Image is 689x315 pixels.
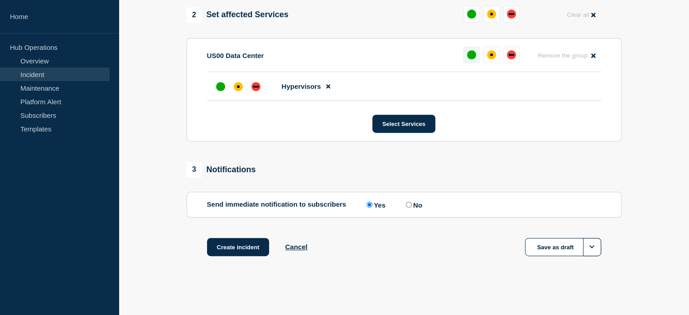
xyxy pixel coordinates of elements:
[187,162,256,177] div: Notifications
[282,82,321,90] span: Hypervisors
[216,82,225,91] div: up
[538,52,588,59] span: Remove the group
[532,47,601,64] button: Remove the group
[467,10,476,19] div: up
[207,52,264,59] p: US00 Data Center
[187,7,202,23] span: 2
[406,202,412,208] input: No
[487,50,496,59] div: affected
[507,10,516,19] div: down
[483,6,500,22] button: affected
[207,200,347,209] p: Send immediate notification to subscribers
[366,202,372,208] input: Yes
[207,238,270,256] button: Create incident
[251,82,260,91] div: down
[583,238,601,256] button: Options
[503,6,520,22] button: down
[487,10,496,19] div: affected
[561,6,601,24] button: Clear all
[525,238,601,256] button: Save as draft
[187,7,289,23] div: Set affected Services
[285,243,307,251] button: Cancel
[207,200,601,209] div: Send immediate notification to subscribers
[187,162,202,177] span: 3
[507,50,516,59] div: down
[404,200,422,209] label: No
[467,50,476,59] div: up
[364,200,385,209] label: Yes
[234,82,243,91] div: affected
[463,6,480,22] button: up
[372,115,435,133] button: Select Services
[503,47,520,63] button: down
[483,47,500,63] button: affected
[463,47,480,63] button: up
